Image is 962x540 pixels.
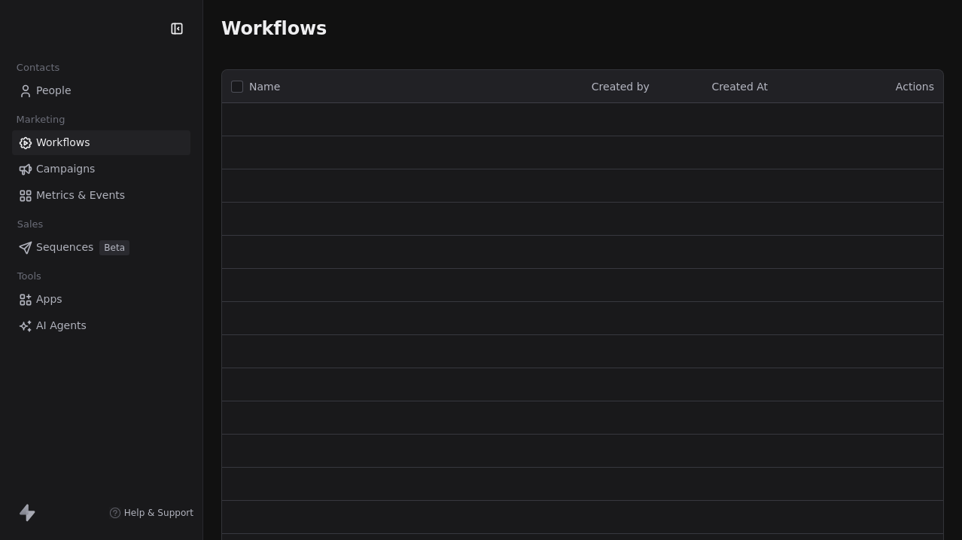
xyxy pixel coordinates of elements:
[12,157,190,182] a: Campaigns
[10,56,66,79] span: Contacts
[896,81,934,93] span: Actions
[12,183,190,208] a: Metrics & Events
[221,18,327,39] span: Workflows
[12,313,190,338] a: AI Agents
[36,83,72,99] span: People
[592,81,650,93] span: Created by
[12,130,190,155] a: Workflows
[109,507,193,519] a: Help & Support
[36,161,95,177] span: Campaigns
[11,265,47,288] span: Tools
[36,318,87,334] span: AI Agents
[12,287,190,312] a: Apps
[12,78,190,103] a: People
[99,240,129,255] span: Beta
[124,507,193,519] span: Help & Support
[10,108,72,131] span: Marketing
[711,81,768,93] span: Created At
[11,213,50,236] span: Sales
[12,235,190,260] a: SequencesBeta
[36,188,125,203] span: Metrics & Events
[36,135,90,151] span: Workflows
[36,291,62,307] span: Apps
[36,239,93,255] span: Sequences
[249,79,280,95] span: Name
